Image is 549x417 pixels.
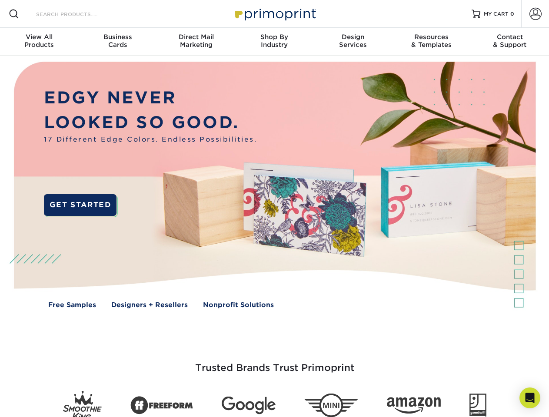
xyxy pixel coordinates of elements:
div: Services [314,33,392,49]
div: & Templates [392,33,470,49]
span: 17 Different Edge Colors. Endless Possibilities. [44,135,257,145]
a: Nonprofit Solutions [203,300,274,310]
a: Designers + Resellers [111,300,188,310]
div: Marketing [157,33,235,49]
span: MY CART [484,10,509,18]
div: Open Intercom Messenger [519,387,540,408]
iframe: Google Customer Reviews [2,391,74,414]
a: Free Samples [48,300,96,310]
a: Direct MailMarketing [157,28,235,56]
img: Primoprint [231,4,318,23]
input: SEARCH PRODUCTS..... [35,9,120,19]
div: Industry [235,33,313,49]
a: Resources& Templates [392,28,470,56]
p: EDGY NEVER [44,86,257,110]
img: Amazon [387,397,441,414]
h3: Trusted Brands Trust Primoprint [20,341,529,384]
img: Google [222,397,276,414]
a: BusinessCards [78,28,156,56]
div: Cards [78,33,156,49]
span: Contact [471,33,549,41]
span: Shop By [235,33,313,41]
span: 0 [510,11,514,17]
span: Business [78,33,156,41]
p: LOOKED SO GOOD. [44,110,257,135]
a: Shop ByIndustry [235,28,313,56]
a: GET STARTED [44,194,116,216]
a: Contact& Support [471,28,549,56]
span: Direct Mail [157,33,235,41]
a: DesignServices [314,28,392,56]
span: Design [314,33,392,41]
img: Goodwill [469,394,486,417]
div: & Support [471,33,549,49]
span: Resources [392,33,470,41]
